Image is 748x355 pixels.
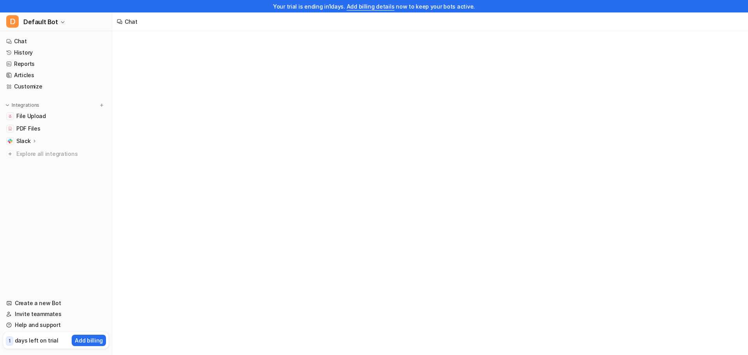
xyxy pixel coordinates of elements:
[16,125,40,132] span: PDF Files
[99,102,104,108] img: menu_add.svg
[9,337,11,344] p: 1
[3,111,109,122] a: File UploadFile Upload
[3,81,109,92] a: Customize
[8,114,12,118] img: File Upload
[3,123,109,134] a: PDF FilesPDF Files
[6,150,14,158] img: explore all integrations
[8,139,12,143] img: Slack
[5,102,10,108] img: expand menu
[3,298,109,309] a: Create a new Bot
[6,15,19,28] span: D
[16,148,106,160] span: Explore all integrations
[16,112,46,120] span: File Upload
[3,47,109,58] a: History
[3,70,109,81] a: Articles
[23,16,58,27] span: Default Bot
[3,320,109,330] a: Help and support
[3,58,109,69] a: Reports
[12,102,39,108] p: Integrations
[16,137,31,145] p: Slack
[3,36,109,47] a: Chat
[72,335,106,346] button: Add billing
[15,336,58,344] p: days left on trial
[347,3,395,10] a: Add billing details
[3,101,42,109] button: Integrations
[3,148,109,159] a: Explore all integrations
[8,126,12,131] img: PDF Files
[125,18,138,26] div: Chat
[3,309,109,320] a: Invite teammates
[75,336,103,344] p: Add billing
